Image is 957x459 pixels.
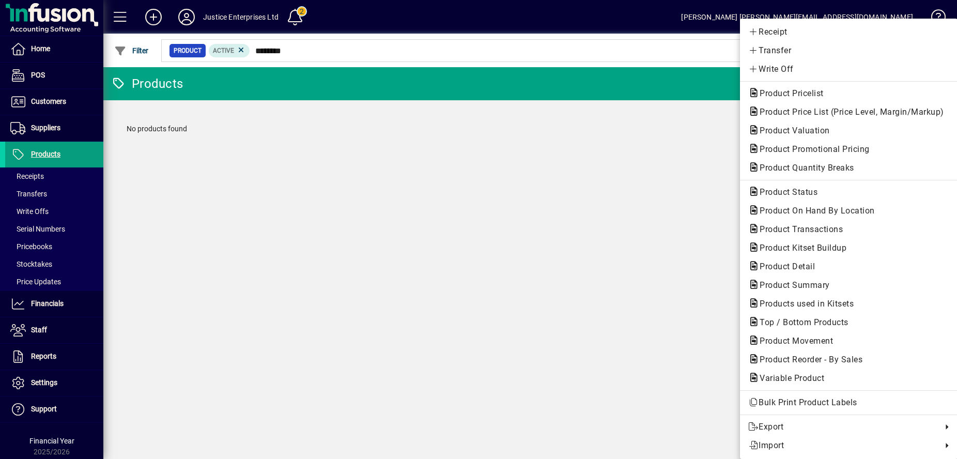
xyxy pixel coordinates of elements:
[748,317,854,327] span: Top / Bottom Products
[748,396,949,409] span: Bulk Print Product Labels
[748,262,820,271] span: Product Detail
[748,206,880,216] span: Product On Hand By Location
[748,243,852,253] span: Product Kitset Buildup
[748,88,829,98] span: Product Pricelist
[748,439,937,452] span: Import
[748,26,949,38] span: Receipt
[748,421,937,433] span: Export
[748,144,875,154] span: Product Promotional Pricing
[748,373,829,383] span: Variable Product
[748,63,949,75] span: Write Off
[748,336,838,346] span: Product Movement
[748,187,823,197] span: Product Status
[748,107,949,117] span: Product Price List (Price Level, Margin/Markup)
[748,355,868,364] span: Product Reorder - By Sales
[748,163,859,173] span: Product Quantity Breaks
[748,44,949,57] span: Transfer
[748,299,859,309] span: Products used in Kitsets
[748,280,835,290] span: Product Summary
[748,224,848,234] span: Product Transactions
[748,126,835,135] span: Product Valuation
